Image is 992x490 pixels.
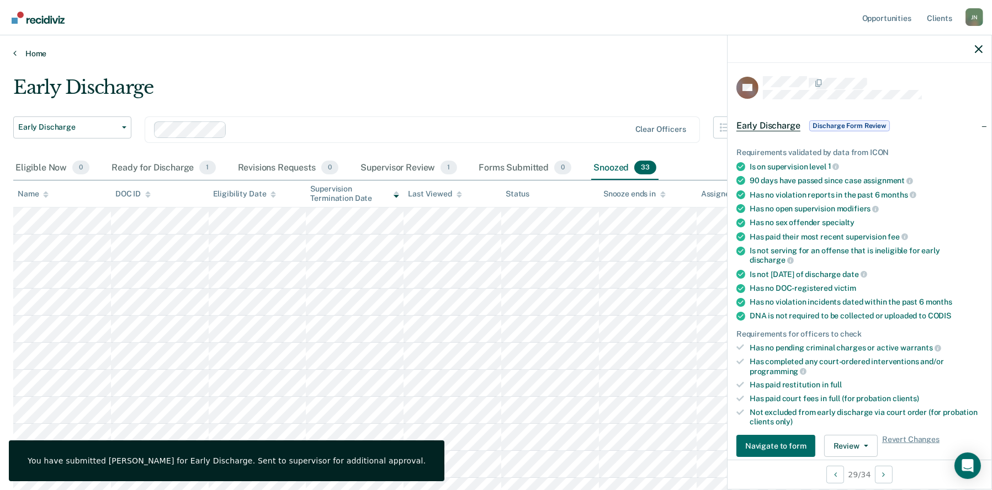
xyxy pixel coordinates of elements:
[966,8,983,26] div: J N
[358,156,459,180] div: Supervisor Review
[750,255,794,264] span: discharge
[18,122,118,132] span: Early Discharge
[750,162,983,172] div: Is on supervision level
[634,161,656,175] span: 33
[603,189,666,199] div: Snooze ends in
[72,161,89,175] span: 0
[750,311,983,321] div: DNA is not required to be collected or uploaded to
[809,120,890,131] span: Discharge Form Review
[750,394,983,403] div: Has paid court fees in full (for probation
[635,125,686,134] div: Clear officers
[310,184,399,203] div: Supervision Termination Date
[863,176,913,185] span: assignment
[13,156,92,180] div: Eligible Now
[750,175,983,185] div: 90 days have passed since case
[750,246,983,265] div: Is not serving for an offense that is ineligible for early
[408,189,461,199] div: Last Viewed
[954,452,981,479] div: Open Intercom Messenger
[750,232,983,242] div: Has paid their most recent supervision
[837,204,879,213] span: modifiers
[115,189,151,199] div: DOC ID
[926,297,952,306] span: months
[236,156,341,180] div: Revisions Requests
[213,189,277,199] div: Eligibility Date
[882,435,940,457] span: Revert Changes
[822,218,855,227] span: specialty
[728,108,991,143] div: Early DischargeDischarge Form Review
[875,466,893,483] button: Next Opportunity
[750,357,983,376] div: Has completed any court-ordered interventions and/or
[701,189,753,199] div: Assigned to
[776,417,793,426] span: only)
[824,435,878,457] button: Review
[966,8,983,26] button: Profile dropdown button
[750,190,983,200] div: Has no violation reports in the past 6
[828,162,840,171] span: 1
[736,435,820,457] a: Navigate to form link
[750,269,983,279] div: Is not [DATE] of discharge
[900,343,941,352] span: warrants
[750,343,983,353] div: Has no pending criminal charges or active
[13,76,757,108] div: Early Discharge
[736,435,815,457] button: Navigate to form
[750,367,807,376] span: programming
[882,190,916,199] span: months
[13,49,979,58] a: Home
[728,460,991,489] div: 29 / 34
[750,297,983,307] div: Has no violation incidents dated within the past 6
[750,408,983,427] div: Not excluded from early discharge via court order (for probation clients
[199,161,215,175] span: 1
[750,204,983,214] div: Has no open supervision
[750,218,983,227] div: Has no sex offender
[109,156,218,180] div: Ready for Discharge
[893,394,919,403] span: clients)
[591,156,659,180] div: Snoozed
[834,284,856,292] span: victim
[736,120,800,131] span: Early Discharge
[826,466,844,483] button: Previous Opportunity
[928,311,951,320] span: CODIS
[12,12,65,24] img: Recidiviz
[506,189,529,199] div: Status
[750,284,983,293] div: Has no DOC-registered
[736,329,983,339] div: Requirements for officers to check
[28,456,426,466] div: You have submitted [PERSON_NAME] for Early Discharge. Sent to supervisor for additional approval.
[888,232,908,241] span: fee
[321,161,338,175] span: 0
[830,380,842,389] span: full
[477,156,574,180] div: Forms Submitted
[842,270,867,279] span: date
[736,148,983,157] div: Requirements validated by data from ICON
[750,380,983,390] div: Has paid restitution in
[554,161,571,175] span: 0
[18,189,49,199] div: Name
[441,161,457,175] span: 1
